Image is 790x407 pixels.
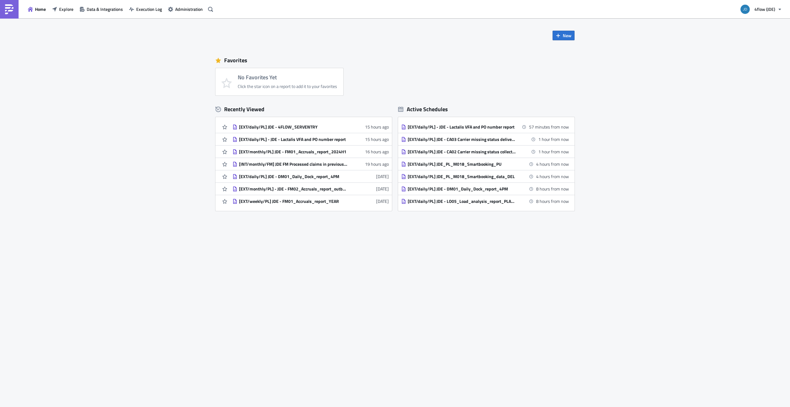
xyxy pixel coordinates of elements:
[126,4,165,14] button: Execution Log
[376,198,389,204] time: 2025-09-17T09:06:44Z
[401,121,569,133] a: [EXT/daily/PL] - JDE - Lactalis VFA and PO number report57 minutes from now
[239,186,347,192] div: [EXT/monthly/PL] - JDE - FM02_Accruals_report_outbound
[408,199,516,204] div: [EXT/daily/PL] JDE - LO05_Load_analysis_report_PLANT_L048
[740,4,750,15] img: Avatar
[365,124,389,130] time: 2025-09-30T14:40:50Z
[239,137,347,142] div: [EXT/daily/PL] - JDE - Lactalis VFA and PO number report
[408,186,516,192] div: [EXT/daily/PL] JDE - DM01_Daily_Dock_report_4PM
[232,158,389,170] a: [INT/monthly/FM] JDE FM Processed claims in previous month19 hours ago
[376,173,389,180] time: 2025-09-22T08:43:17Z
[239,124,347,130] div: [EXT/daily/PL] JDE - 4FLOW_SERVENTRY
[238,74,337,81] h4: No Favorites Yet
[76,4,126,14] button: Data & Integrations
[365,136,389,142] time: 2025-09-30T14:40:21Z
[754,6,775,12] span: 4flow (JDE)
[536,186,569,192] time: 2025-10-01 16:00
[215,105,392,114] div: Recently Viewed
[538,148,569,155] time: 2025-10-01 09:20
[401,170,569,182] a: [EXT/daily/PL] JDE_PL_M018_Smartbooking_data_DEL4 hours from now
[737,2,785,16] button: 4flow (JDE)
[408,124,516,130] div: [EXT/daily/PL] - JDE - Lactalis VFA and PO number report
[365,161,389,167] time: 2025-09-30T11:04:31Z
[239,161,347,167] div: [INT/monthly/FM] JDE FM Processed claims in previous month
[215,56,575,65] div: Favorites
[536,173,569,180] time: 2025-10-01 12:30
[239,174,347,179] div: [EXT/daily/PL] JDE - DM01_Daily_Dock_report_4PM
[563,32,571,39] span: New
[232,121,389,133] a: [EXT/daily/PL] JDE - 4FLOW_SERVENTRY15 hours ago
[376,186,389,192] time: 2025-09-17T09:07:14Z
[49,4,76,14] button: Explore
[35,6,46,12] span: Home
[401,158,569,170] a: [EXT/daily/PL] JDE_PL_M018_Smartbooking_PU4 hours from now
[401,146,569,158] a: [EXT/daily/PL] JDE - CA02 Carrier missing status collected1 hour from now
[408,137,516,142] div: [EXT/daily/PL] JDE - CA03 Carrier missing status delivered
[365,148,389,155] time: 2025-09-30T13:54:35Z
[408,174,516,179] div: [EXT/daily/PL] JDE_PL_M018_Smartbooking_data_DEL
[232,183,389,195] a: [EXT/monthly/PL] - JDE - FM02_Accruals_report_outbound[DATE]
[239,149,347,155] div: [EXT/monthly/PL] JDE - FM01_Accruals_report_2024H1
[553,31,575,40] button: New
[87,6,123,12] span: Data & Integrations
[232,146,389,158] a: [EXT/monthly/PL] JDE - FM01_Accruals_report_2024H116 hours ago
[538,136,569,142] time: 2025-10-01 09:15
[401,183,569,195] a: [EXT/daily/PL] JDE - DM01_Daily_Dock_report_4PM8 hours from now
[136,6,162,12] span: Execution Log
[59,6,73,12] span: Explore
[239,199,347,204] div: [EXT/weekly/PL] JDE - FM01_Accruals_report_YEAR
[4,4,14,14] img: PushMetrics
[398,106,448,113] div: Active Schedules
[232,195,389,207] a: [EXT/weekly/PL] JDE - FM01_Accruals_report_YEAR[DATE]
[536,198,569,204] time: 2025-10-01 16:00
[536,161,569,167] time: 2025-10-01 12:15
[175,6,203,12] span: Administration
[238,84,337,89] div: Click the star icon on a report to add it to your favorites
[401,195,569,207] a: [EXT/daily/PL] JDE - LO05_Load_analysis_report_PLANT_L0488 hours from now
[25,4,49,14] button: Home
[408,149,516,155] div: [EXT/daily/PL] JDE - CA02 Carrier missing status collected
[232,133,389,145] a: [EXT/daily/PL] - JDE - Lactalis VFA and PO number report15 hours ago
[232,170,389,182] a: [EXT/daily/PL] JDE - DM01_Daily_Dock_report_4PM[DATE]
[401,133,569,145] a: [EXT/daily/PL] JDE - CA03 Carrier missing status delivered1 hour from now
[529,124,569,130] time: 2025-10-01 09:00
[165,4,206,14] button: Administration
[408,161,516,167] div: [EXT/daily/PL] JDE_PL_M018_Smartbooking_PU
